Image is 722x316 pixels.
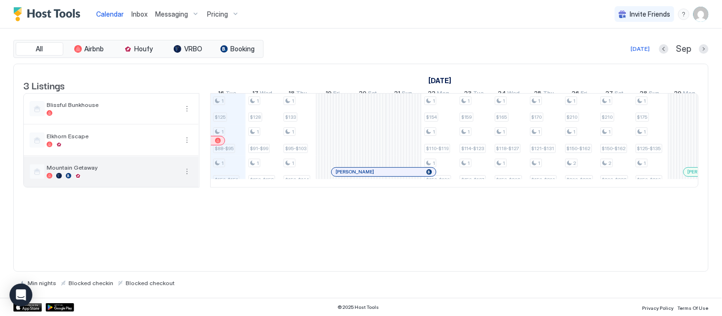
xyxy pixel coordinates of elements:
[693,7,709,22] div: User profile
[181,166,193,177] div: menu
[474,89,484,99] span: Tue
[10,284,32,306] div: Open Intercom Messenger
[289,89,295,99] span: 18
[496,114,507,120] span: $165
[650,89,660,99] span: Sun
[644,98,646,104] span: 1
[699,44,709,54] button: Next month
[292,129,294,135] span: 1
[402,89,413,99] span: Sun
[226,89,237,99] span: Tue
[47,101,178,108] span: Blissful Bunkhouse
[461,177,485,183] span: $150-$197
[215,145,234,152] span: $88-$95
[65,42,113,56] button: Airbnb
[643,302,674,312] a: Privacy Policy
[181,134,193,146] button: More options
[581,89,588,99] span: Fri
[395,89,401,99] span: 21
[574,98,576,104] span: 1
[433,160,435,166] span: 1
[292,160,294,166] span: 1
[602,177,627,183] span: $200-$288
[602,145,626,152] span: $150-$162
[496,87,523,101] a: September 24, 2025
[508,89,520,99] span: Wed
[253,89,259,99] span: 17
[336,169,374,175] span: [PERSON_NAME]
[678,9,690,20] div: menu
[567,114,578,120] span: $210
[221,98,224,104] span: 1
[16,42,63,56] button: All
[496,177,521,183] span: $150-$203
[503,98,505,104] span: 1
[630,43,652,55] button: [DATE]
[532,114,542,120] span: $170
[468,160,470,166] span: 1
[676,44,692,55] span: Sep
[572,89,580,99] span: 26
[326,89,332,99] span: 19
[615,89,624,99] span: Sat
[184,45,202,53] span: VRBO
[292,98,294,104] span: 1
[47,164,178,171] span: Mountain Getaway
[334,89,340,99] span: Fri
[570,87,590,101] a: September 26, 2025
[96,9,124,19] a: Calendar
[631,45,650,53] div: [DATE]
[47,133,178,140] span: Elkhorn Escape
[603,87,626,101] a: September 27, 2025
[684,89,696,99] span: Mon
[221,129,224,135] span: 1
[538,129,541,135] span: 1
[285,145,307,152] span: $95-$103
[297,89,307,99] span: Thu
[637,177,661,183] span: $150-$216
[23,78,65,92] span: 3 Listings
[426,177,450,183] span: $150-$190
[644,160,646,166] span: 1
[644,129,646,135] span: 1
[641,89,648,99] span: 28
[574,129,576,135] span: 1
[115,42,162,56] button: Houfy
[433,129,435,135] span: 1
[544,89,554,99] span: Thu
[181,134,193,146] div: menu
[534,89,542,99] span: 25
[638,87,663,101] a: September 28, 2025
[496,145,519,152] span: $118-$127
[532,87,557,101] a: September 25, 2025
[643,305,674,311] span: Privacy Policy
[131,9,148,19] a: Inbox
[181,103,193,115] div: menu
[250,177,274,183] span: $150-$158
[678,302,709,312] a: Terms Of Use
[218,89,225,99] span: 16
[285,177,309,183] span: $150-$164
[324,87,343,101] a: September 19, 2025
[630,10,671,19] span: Invite Friends
[532,177,555,183] span: $150-$210
[13,7,85,21] a: Host Tools Logo
[126,279,175,287] span: Blocked checkout
[468,129,470,135] span: 1
[461,145,485,152] span: $114-$123
[359,89,367,99] span: 20
[428,89,436,99] span: 22
[207,10,228,19] span: Pricing
[257,160,259,166] span: 1
[538,98,541,104] span: 1
[28,279,56,287] span: Min nights
[250,87,275,101] a: September 17, 2025
[85,45,104,53] span: Airbnb
[250,114,261,120] span: $128
[231,45,255,53] span: Booking
[503,160,505,166] span: 1
[46,303,74,312] a: Google Play Store
[69,279,113,287] span: Blocked checkin
[468,98,470,104] span: 1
